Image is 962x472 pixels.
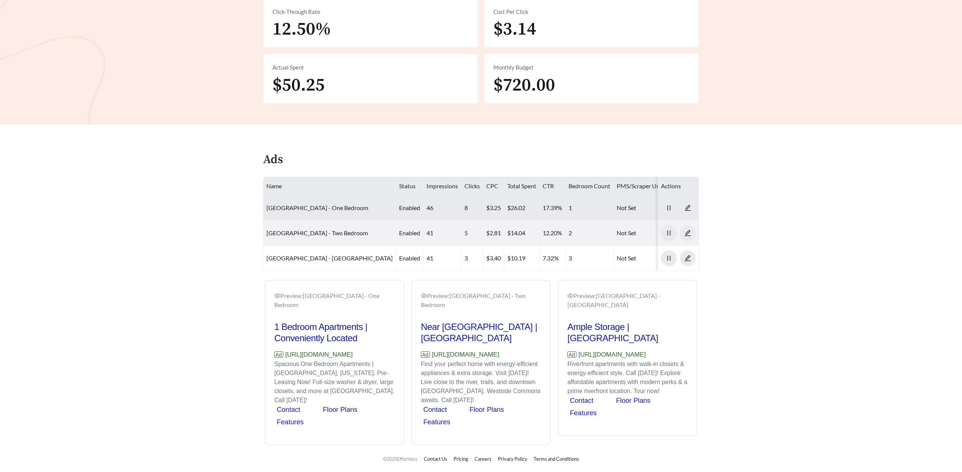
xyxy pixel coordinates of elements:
[614,177,681,195] th: PMS/Scraper Unit Price
[421,291,541,309] div: Preview: [GEOGRAPHIC_DATA] - Two Bedroom
[483,195,504,221] td: $3.25
[567,360,688,396] p: Riverfront apartments with walk-in closets & energy-efficient style. Call [DATE]! Explore afforda...
[534,456,579,462] a: Terms and Conditions
[483,246,504,271] td: $3.40
[661,225,677,241] button: pause
[272,74,325,97] span: $50.25
[461,195,483,221] td: 8
[461,221,483,246] td: 5
[424,195,461,221] td: 46
[543,182,554,189] span: CTR
[658,177,699,195] th: Actions
[661,200,677,216] button: pause
[680,204,696,211] a: edit
[424,246,461,271] td: 41
[504,177,540,195] th: Total Spent
[421,321,541,344] h2: Near [GEOGRAPHIC_DATA] | [GEOGRAPHIC_DATA]
[469,406,504,413] a: Floor Plans
[263,153,283,166] h4: Ads
[540,246,566,271] td: 7.32%
[399,204,420,211] span: enabled
[266,254,393,262] a: [GEOGRAPHIC_DATA] - [GEOGRAPHIC_DATA]
[486,182,498,189] span: CPC
[567,321,688,344] h2: Ample Storage | [GEOGRAPHIC_DATA]
[277,418,304,426] a: Features
[493,63,690,72] div: Monthly Budget
[461,246,483,271] td: 3
[274,321,395,344] h2: 1 Bedroom Apartments | Conveniently Located
[421,350,541,360] p: [URL][DOMAIN_NAME]
[566,177,614,195] th: Bedroom Count
[567,291,688,309] div: Preview: [GEOGRAPHIC_DATA] - [GEOGRAPHIC_DATA]
[504,195,540,221] td: $26.02
[493,18,536,41] span: $3.14
[680,229,696,236] a: edit
[570,397,593,404] a: Contact
[277,406,300,413] a: Contact
[493,74,555,97] span: $720.00
[399,229,420,236] span: enabled
[504,221,540,246] td: $14.04
[274,351,283,358] span: Ad
[680,254,696,262] a: edit
[461,177,483,195] th: Clicks
[424,177,461,195] th: Impressions
[680,230,695,236] span: edit
[266,229,368,236] a: [GEOGRAPHIC_DATA] - Two Bedroom
[274,350,395,360] p: [URL][DOMAIN_NAME]
[540,221,566,246] td: 12.20%
[396,177,424,195] th: Status
[272,63,469,72] div: Actual Spent
[570,409,597,417] a: Features
[567,351,576,358] span: Ad
[616,397,650,404] a: Floor Plans
[614,221,681,246] td: Not Set
[680,250,696,266] button: edit
[680,200,696,216] button: edit
[483,221,504,246] td: $2.81
[272,18,331,41] span: 12.50%
[421,293,427,299] span: eye
[274,291,395,309] div: Preview: [GEOGRAPHIC_DATA] - One Bedroom
[274,360,395,405] p: Spacious One Bedroom Apartments | [GEOGRAPHIC_DATA], [US_STATE]. Pre-Leasing Now! Full-size washe...
[424,456,447,462] a: Contact Us
[567,350,688,360] p: [URL][DOMAIN_NAME]
[566,195,614,221] td: 1
[493,8,690,16] div: Cost Per Click
[266,204,368,211] a: [GEOGRAPHIC_DATA] - One Bedroom
[614,246,681,271] td: Not Set
[504,246,540,271] td: $10.19
[272,8,469,16] div: Click-Through Rate
[566,221,614,246] td: 2
[661,230,676,236] span: pause
[566,246,614,271] td: 3
[475,456,492,462] a: Careers
[421,351,430,358] span: Ad
[399,254,420,262] span: enabled
[498,456,527,462] a: Privacy Policy
[661,204,676,211] span: pause
[680,225,696,241] button: edit
[454,456,468,462] a: Pricing
[421,360,541,405] p: Find your perfect home with energy-efficient appliances & extra storage. Visit [DATE]! Live close...
[323,406,357,413] a: Floor Plans
[540,195,566,221] td: 17.39%
[424,221,461,246] td: 41
[680,255,695,262] span: edit
[567,293,573,299] span: eye
[274,293,280,299] span: eye
[423,406,447,413] a: Contact
[263,177,396,195] th: Name
[423,418,450,426] a: Features
[614,195,681,221] td: Not Set
[383,456,417,462] span: © 2025 Effortless
[661,255,676,262] span: pause
[661,250,677,266] button: pause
